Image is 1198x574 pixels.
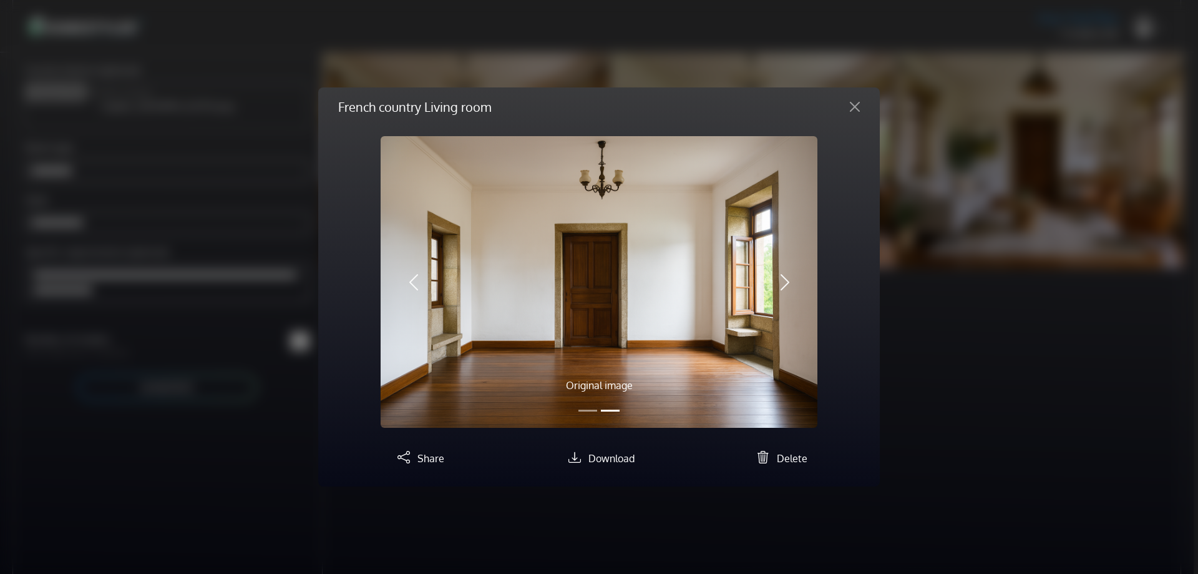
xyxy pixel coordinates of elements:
[601,403,620,418] button: Slide 2
[752,448,807,467] button: Delete
[392,452,444,465] a: Share
[840,97,870,117] button: Close
[563,452,635,465] a: Download
[446,378,752,393] p: Original image
[578,403,597,418] button: Slide 1
[381,136,817,428] img: Copilot_20250914_122713.png
[777,452,807,465] span: Delete
[588,452,635,465] span: Download
[417,452,444,465] span: Share
[338,97,491,116] h5: French country Living room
